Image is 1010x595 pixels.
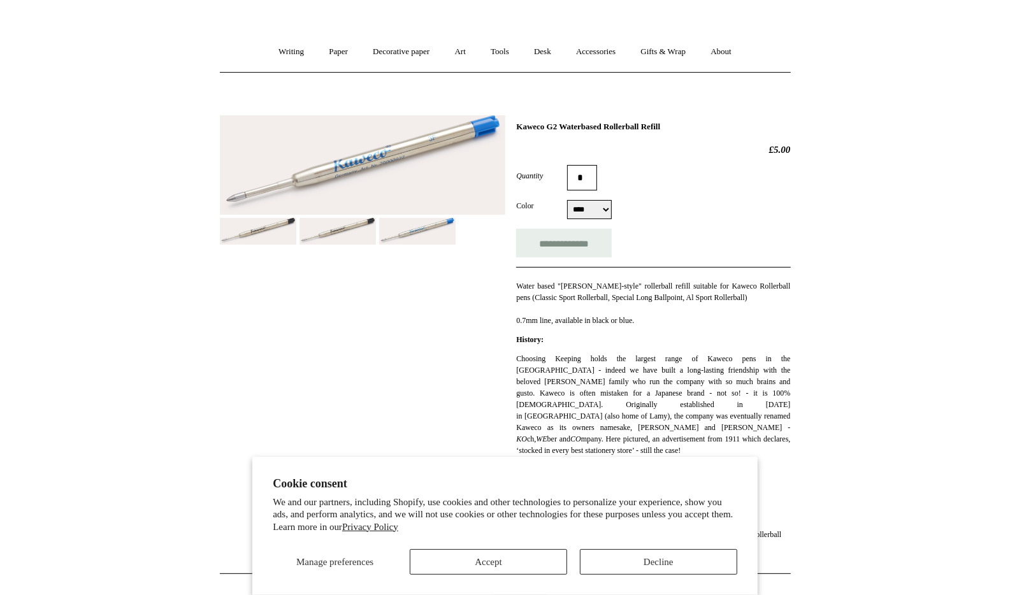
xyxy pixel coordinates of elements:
[516,200,567,211] label: Color
[516,434,527,443] em: KO
[299,218,376,245] img: Kaweco G2 Waterbased Rollerball Refill
[273,477,737,491] h2: Cookie consent
[361,35,441,69] a: Decorative paper
[629,35,697,69] a: Gifts & Wrap
[699,35,743,69] a: About
[523,35,563,69] a: Desk
[580,549,737,575] button: Decline
[516,335,544,344] strong: History:
[479,35,521,69] a: Tools
[296,557,373,567] span: Manage preferences
[444,35,477,69] a: Art
[267,35,315,69] a: Writing
[516,144,790,155] h2: £5.00
[516,170,567,182] label: Quantity
[273,496,737,534] p: We and our partners, including Shopify, use cookies and other technologies to personalize your ex...
[570,434,581,443] em: CO
[516,353,790,456] p: Choosing Keeping holds the largest range of Kaweco pens in the [GEOGRAPHIC_DATA] - indeed we have...
[516,122,790,132] h1: Kaweco G2 Waterbased Rollerball Refill
[565,35,627,69] a: Accessories
[410,549,567,575] button: Accept
[516,280,790,326] p: Water based "[PERSON_NAME]-style" rollerball refill suitable for Kaweco Rollerball pens (Classic ...
[536,434,547,443] em: WE
[342,522,398,532] a: Privacy Policy
[273,549,397,575] button: Manage preferences
[379,218,456,245] img: Kaweco G2 Waterbased Rollerball Refill
[220,218,296,245] img: Kaweco G2 Waterbased Rollerball Refill
[220,115,505,215] img: Kaweco G2 Waterbased Rollerball Refill
[317,35,359,69] a: Paper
